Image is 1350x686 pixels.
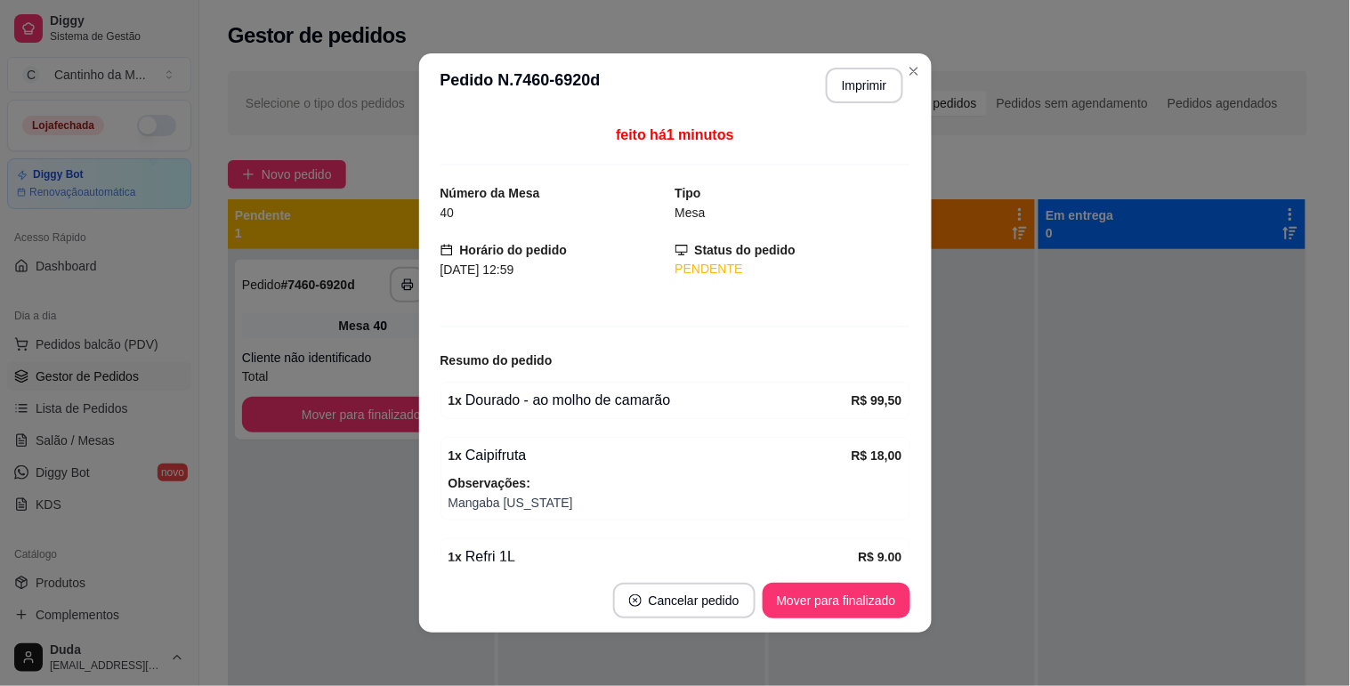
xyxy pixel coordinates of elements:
span: close-circle [629,594,642,607]
div: PENDENTE [675,260,910,278]
strong: 1 x [449,393,463,408]
strong: 1 x [449,448,463,463]
strong: 1 x [449,550,463,564]
strong: Resumo do pedido [441,353,553,367]
strong: R$ 9,00 [858,550,901,564]
div: Dourado - ao molho de camarão [449,390,852,411]
strong: Status do pedido [695,243,796,257]
strong: Observações: [449,476,531,490]
button: Close [900,57,928,85]
span: desktop [675,244,688,256]
span: Mangaba [US_STATE] [449,493,902,512]
span: [DATE] 12:59 [441,262,514,277]
button: Mover para finalizado [763,583,910,618]
strong: Número da Mesa [441,186,540,200]
strong: Horário do pedido [460,243,568,257]
span: Mesa [675,206,706,220]
h3: Pedido N. 7460-6920d [441,68,601,103]
strong: R$ 99,50 [852,393,902,408]
div: Caipifruta [449,445,852,466]
span: 40 [441,206,455,220]
span: feito há 1 minutos [616,127,733,142]
div: Refri 1L [449,546,859,568]
strong: R$ 18,00 [852,448,902,463]
button: close-circleCancelar pedido [613,583,756,618]
strong: Tipo [675,186,701,200]
button: Imprimir [826,68,903,103]
span: calendar [441,244,453,256]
